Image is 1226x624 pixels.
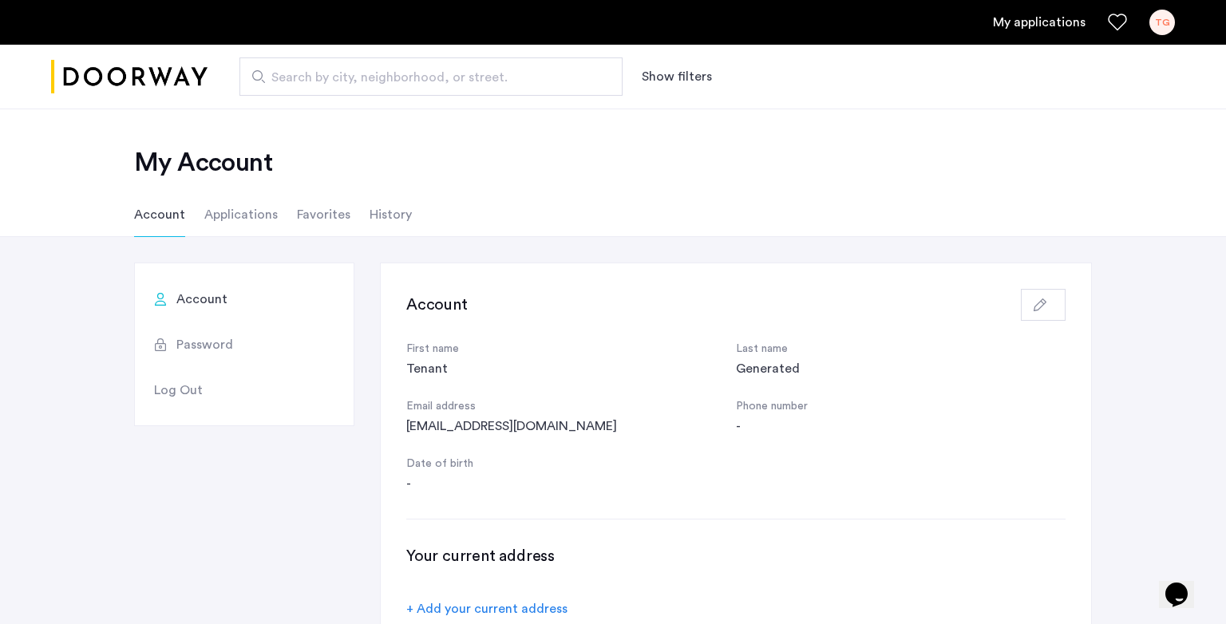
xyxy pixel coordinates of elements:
a: My application [993,13,1086,32]
span: Password [176,335,233,354]
div: Phone number [736,397,1066,417]
button: Show or hide filters [642,67,712,86]
h2: My Account [134,147,1092,179]
div: - [406,474,736,493]
div: First name [406,340,736,359]
div: TG [1149,10,1175,35]
span: Log Out [154,381,203,400]
h3: Your current address [406,545,1066,567]
li: History [370,192,412,237]
div: Tenant [406,359,736,378]
li: Favorites [297,192,350,237]
div: [EMAIL_ADDRESS][DOMAIN_NAME] [406,417,736,436]
div: Date of birth [406,455,736,474]
div: - [736,417,1066,436]
span: Search by city, neighborhood, or street. [271,68,578,87]
div: Generated [736,359,1066,378]
input: Apartment Search [239,57,623,96]
a: Favorites [1108,13,1127,32]
img: logo [51,47,208,107]
div: + Add your current address [406,599,568,618]
span: Account [176,290,227,309]
li: Applications [204,192,278,237]
iframe: chat widget [1159,560,1210,608]
div: Last name [736,340,1066,359]
a: Cazamio logo [51,47,208,107]
div: Email address [406,397,736,417]
h3: Account [406,294,468,316]
li: Account [134,192,185,237]
button: button [1021,289,1066,321]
